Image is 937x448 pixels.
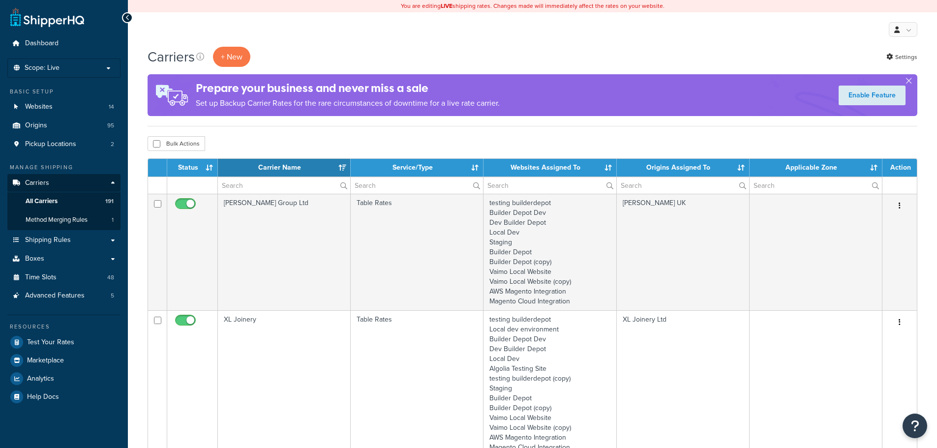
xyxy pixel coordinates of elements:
td: [PERSON_NAME] Group Ltd [218,194,351,310]
button: Open Resource Center [903,414,927,438]
span: Help Docs [27,393,59,401]
a: Help Docs [7,388,121,406]
a: Advanced Features 5 [7,287,121,305]
a: Boxes [7,250,121,268]
span: Dashboard [25,39,59,48]
span: 14 [109,103,114,111]
a: Settings [886,50,917,64]
a: Websites 14 [7,98,121,116]
span: Shipping Rules [25,236,71,244]
th: Service/Type: activate to sort column ascending [351,159,484,177]
button: Bulk Actions [148,136,205,151]
span: Test Your Rates [27,338,74,347]
li: Pickup Locations [7,135,121,153]
h4: Prepare your business and never miss a sale [196,80,500,96]
b: LIVE [441,1,453,10]
th: Applicable Zone: activate to sort column ascending [750,159,882,177]
a: Enable Feature [839,86,906,105]
button: + New [213,47,250,67]
span: Origins [25,121,47,130]
a: Carriers [7,174,121,192]
input: Search [750,177,882,194]
span: 191 [105,197,114,206]
th: Websites Assigned To: activate to sort column ascending [484,159,616,177]
span: Analytics [27,375,54,383]
a: All Carriers 191 [7,192,121,210]
span: Scope: Live [25,64,60,72]
span: 48 [107,273,114,282]
span: All Carriers [26,197,58,206]
li: Advanced Features [7,287,121,305]
th: Carrier Name: activate to sort column ascending [218,159,351,177]
span: 95 [107,121,114,130]
p: Set up Backup Carrier Rates for the rare circumstances of downtime for a live rate carrier. [196,96,500,110]
th: Status: activate to sort column ascending [167,159,218,177]
span: Time Slots [25,273,57,282]
th: Origins Assigned To: activate to sort column ascending [617,159,750,177]
li: Carriers [7,174,121,230]
h1: Carriers [148,47,195,66]
span: Websites [25,103,53,111]
td: testing builderdepot Builder Depot Dev Dev Builder Depot Local Dev Staging Builder Depot Builder ... [484,194,616,310]
li: Time Slots [7,269,121,287]
li: All Carriers [7,192,121,210]
a: Dashboard [7,34,121,53]
span: Method Merging Rules [26,216,88,224]
a: ShipperHQ Home [10,7,84,27]
input: Search [351,177,483,194]
img: ad-rules-rateshop-fe6ec290ccb7230408bd80ed9643f0289d75e0ffd9eb532fc0e269fcd187b520.png [148,74,196,116]
span: 1 [112,216,114,224]
span: Pickup Locations [25,140,76,149]
span: Marketplace [27,357,64,365]
td: [PERSON_NAME] UK [617,194,750,310]
a: Method Merging Rules 1 [7,211,121,229]
span: 5 [111,292,114,300]
span: Boxes [25,255,44,263]
a: Pickup Locations 2 [7,135,121,153]
span: Carriers [25,179,49,187]
a: Test Your Rates [7,333,121,351]
a: Analytics [7,370,121,388]
div: Manage Shipping [7,163,121,172]
th: Action [882,159,917,177]
input: Search [484,177,616,194]
a: Origins 95 [7,117,121,135]
a: Shipping Rules [7,231,121,249]
span: 2 [111,140,114,149]
div: Resources [7,323,121,331]
a: Time Slots 48 [7,269,121,287]
li: Websites [7,98,121,116]
input: Search [617,177,749,194]
input: Search [218,177,350,194]
span: Advanced Features [25,292,85,300]
div: Basic Setup [7,88,121,96]
li: Method Merging Rules [7,211,121,229]
a: Marketplace [7,352,121,369]
li: Origins [7,117,121,135]
td: Table Rates [351,194,484,310]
